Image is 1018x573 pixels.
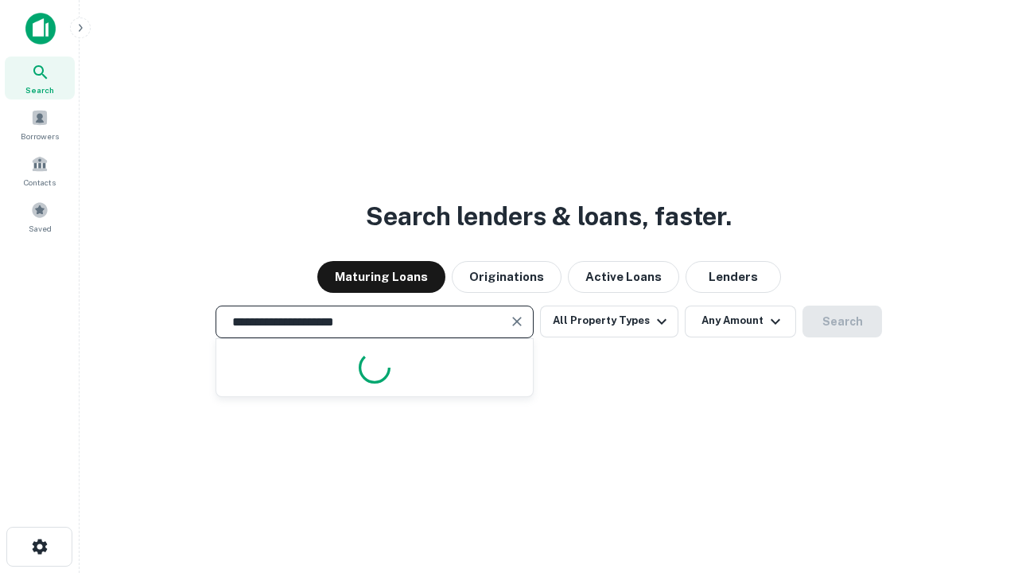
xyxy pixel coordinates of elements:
[366,197,732,236] h3: Search lenders & loans, faster.
[25,84,54,96] span: Search
[5,103,75,146] a: Borrowers
[506,310,528,333] button: Clear
[24,176,56,189] span: Contacts
[25,13,56,45] img: capitalize-icon.png
[938,446,1018,522] iframe: Chat Widget
[685,306,796,337] button: Any Amount
[540,306,678,337] button: All Property Types
[5,195,75,238] a: Saved
[5,149,75,192] a: Contacts
[29,222,52,235] span: Saved
[5,57,75,99] a: Search
[452,261,561,293] button: Originations
[317,261,445,293] button: Maturing Loans
[21,130,59,142] span: Borrowers
[686,261,781,293] button: Lenders
[568,261,679,293] button: Active Loans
